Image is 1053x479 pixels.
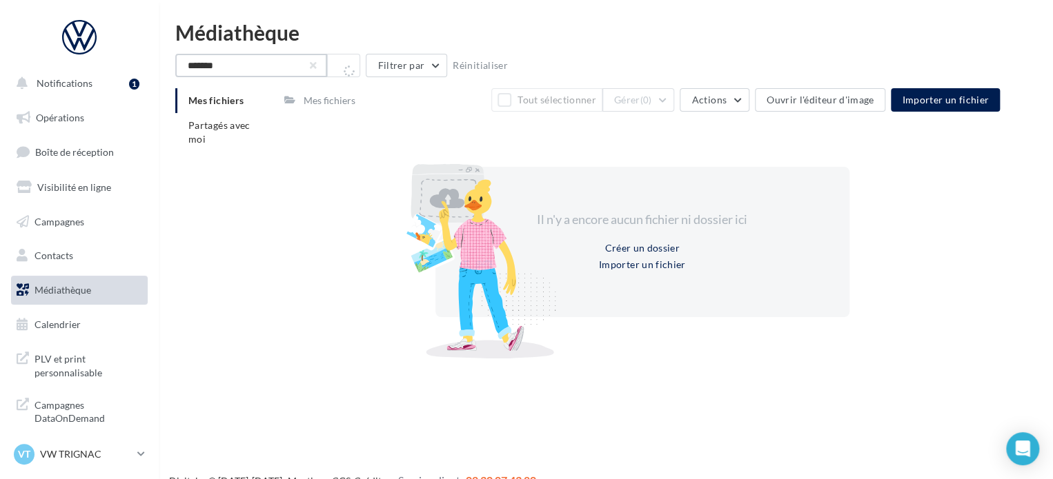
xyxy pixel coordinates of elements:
a: Contacts [8,241,150,270]
span: Notifications [37,77,92,89]
span: Médiathèque [35,284,91,296]
button: Notifications 1 [8,69,145,98]
button: Importer un fichier [593,256,691,273]
span: Opérations [36,112,84,123]
span: Mes fichiers [188,94,244,106]
div: Open Intercom Messenger [1006,432,1039,465]
button: Filtrer par [366,54,447,77]
a: Opérations [8,103,150,132]
a: PLV et print personnalisable [8,344,150,385]
span: Partagés avec moi [188,119,250,145]
span: (0) [640,94,652,105]
a: Campagnes DataOnDemand [8,390,150,431]
span: Calendrier [35,318,81,330]
a: Médiathèque [8,276,150,305]
a: VT VW TRIGNAC [11,441,148,467]
a: Campagnes [8,207,150,236]
span: PLV et print personnalisable [35,349,142,379]
span: Contacts [35,249,73,261]
span: Campagnes DataOnDemand [35,396,142,425]
span: Il n'y a encore aucun fichier ni dossier ici [537,212,747,227]
a: Boîte de réception [8,137,150,167]
button: Importer un fichier [891,88,1000,112]
button: Actions [680,88,749,112]
button: Gérer(0) [602,88,675,112]
a: Visibilité en ligne [8,173,150,202]
button: Créer un dossier [599,240,685,256]
a: Calendrier [8,310,150,339]
div: Mes fichiers [304,94,355,108]
span: Boîte de réception [35,146,114,158]
div: Médiathèque [175,22,1036,43]
button: Ouvrir l'éditeur d'image [755,88,885,112]
span: Campagnes [35,215,84,227]
span: VT [18,447,30,461]
p: VW TRIGNAC [40,447,132,461]
span: Actions [691,94,726,105]
span: Visibilité en ligne [37,181,111,193]
div: 1 [129,79,139,90]
button: Tout sélectionner [491,88,602,112]
span: Importer un fichier [902,94,989,105]
button: Réinitialiser [447,57,513,74]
